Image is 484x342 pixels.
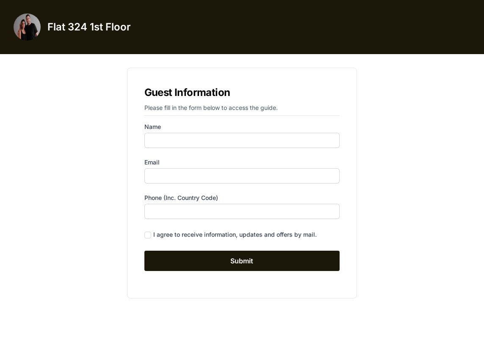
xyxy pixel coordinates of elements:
a: Flat 324 1st Floor [14,14,131,41]
label: Name [144,123,340,131]
img: fyg012wjad9tg46yi4q0sdrdjd51 [14,14,41,41]
h3: Flat 324 1st Floor [47,20,131,34]
label: Phone (inc. country code) [144,194,340,202]
h1: Guest Information [144,85,340,100]
p: Please fill in the form below to access the guide. [144,104,340,116]
div: I agree to receive information, updates and offers by mail. [153,230,317,239]
label: Email [144,158,340,167]
input: Submit [144,251,340,271]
